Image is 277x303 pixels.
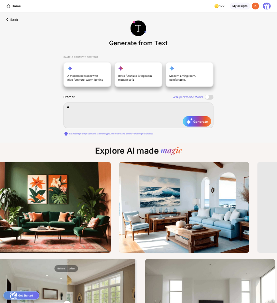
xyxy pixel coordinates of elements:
div: Generate from Text [108,38,170,49]
img: customization-star-icon.svg [169,66,174,71]
div: Super Precise Model [173,95,203,99]
div: Get Started [3,291,40,300]
div: A modern bedroom with nice furniture, warm lighting [67,74,104,83]
div: Explore AI made [92,146,185,159]
div: SAMPLE PROMPTS FOR YOU [63,52,214,62]
span: Generate [186,118,208,125]
div: Home [6,4,21,8]
img: generate-from-text-icon.svg [131,20,146,36]
div: magic [160,146,182,156]
span: 100 [219,5,226,8]
img: reimagine-star-icon.svg [67,66,73,71]
div: My designs [230,3,250,10]
div: Modern Living room, comfortable. [169,74,206,83]
div: Retro futuristic living room, modern sofa [118,74,155,83]
img: ThumbnailOceanlivingroom.png [119,162,249,253]
div: K [252,3,259,10]
div: Prompt [63,95,75,99]
img: fill-up-your-space-star-icon.svg [118,66,123,71]
div: Tip: Good prompt contains a room type, furniture and colour/ theme preference [63,131,214,137]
